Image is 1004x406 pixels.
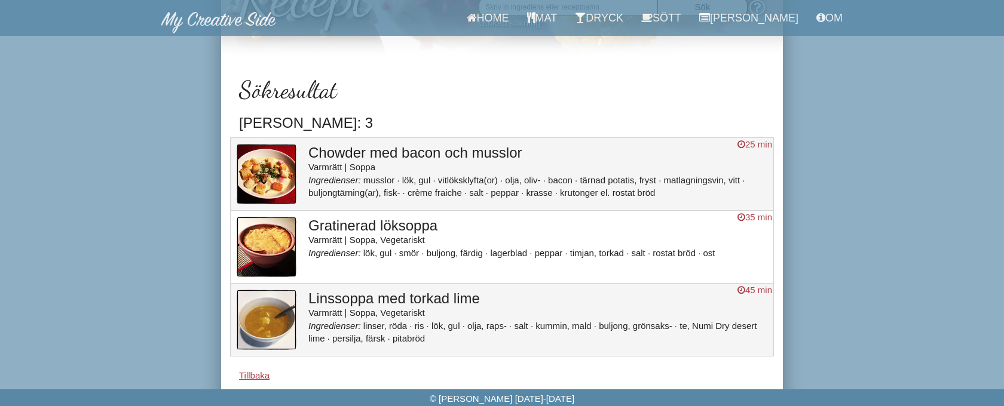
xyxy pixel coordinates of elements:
li: bacon [548,175,577,185]
h3: [PERSON_NAME]: 3 [239,115,765,131]
li: salt [514,321,533,331]
a: Tillbaka [239,370,270,380]
li: kummin, mald [535,321,596,331]
li: matlagningsvin, vitt [664,175,745,185]
li: krutonger el. rostat bröd [560,187,655,198]
li: salt [631,248,650,258]
li: crème fraiche [408,187,467,198]
li: lök, gul [402,175,436,185]
li: krasse [526,187,558,198]
li: lagerblad [490,248,532,258]
li: ost [703,248,715,258]
h3: Linssoppa med torkad lime [308,291,767,306]
i: Ingredienser: [308,175,361,185]
li: ris [415,321,429,331]
div: Varmrätt | Soppa, Vegetariskt [308,233,767,246]
li: rostat bröd [653,248,700,258]
span: © [PERSON_NAME] [DATE]-[DATE] [430,393,574,404]
li: peppar [491,187,524,198]
i: Ingredienser: [308,248,361,258]
img: MyCreativeSide [161,12,276,33]
h3: Gratinerad löksoppa [308,218,767,233]
li: tärnad potatis, fryst [580,175,661,185]
li: linser, röda [363,321,412,331]
div: 35 min [737,211,772,223]
li: olja, oliv- [505,175,546,185]
h2: Sökresultat [239,76,765,103]
img: bild_497.jpg [237,290,296,350]
li: olja, raps- [467,321,512,331]
li: peppar [535,248,568,258]
li: buljong, färdig [427,248,488,258]
li: salt [469,187,488,198]
div: 45 min [737,284,772,296]
li: smör [399,248,424,258]
li: buljong, grönsaks- [599,321,677,331]
div: 25 min [737,138,772,150]
li: persilja, färsk [332,333,390,343]
img: bild_175.jpg [237,144,296,204]
li: pitabröd [393,333,425,343]
li: lök, gul [363,248,397,258]
i: Ingredienser: [308,321,361,331]
h3: Chowder med bacon och musslor [308,145,767,161]
li: buljongtärning(ar), fisk- [308,187,405,198]
li: lök, gul [431,321,465,331]
li: vitlöksklyfta(or) [438,175,503,185]
img: bild_278.jpg [237,217,296,277]
li: timjan, torkad [570,248,629,258]
div: Varmrätt | Soppa, Vegetariskt [308,306,767,319]
li: musslor [363,175,400,185]
div: Varmrätt | Soppa [308,161,767,173]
